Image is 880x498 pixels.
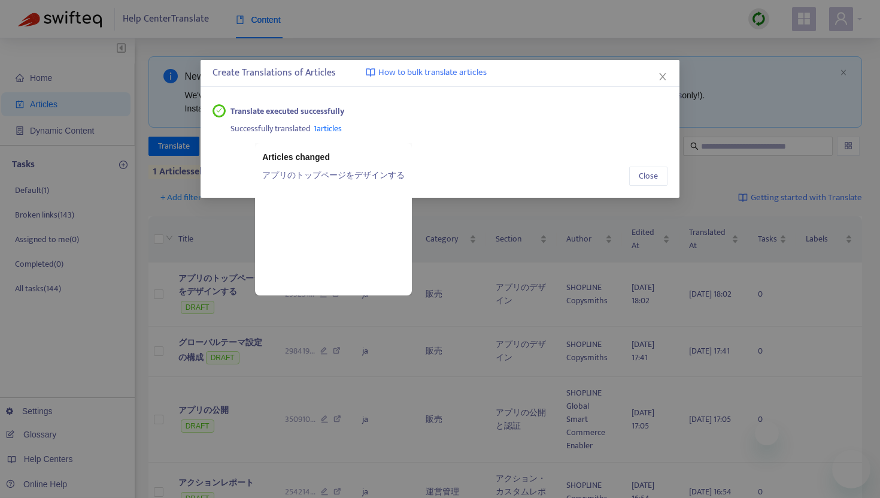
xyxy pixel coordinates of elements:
[629,167,667,186] button: Close
[832,450,870,488] iframe: メッセージングウィンドウを開くボタン
[262,168,405,182] a: アプリのトップページをデザインする
[262,150,405,164] div: Articles changed
[658,72,667,82] span: close
[314,122,342,135] span: 1 articles
[656,70,669,83] button: Close
[639,170,658,183] span: Close
[230,118,668,136] div: Successfully translated
[378,66,487,80] span: How to bulk translate articles
[216,107,223,114] span: check
[755,421,779,445] iframe: メッセージを閉じる
[366,66,487,80] a: How to bulk translate articles
[213,66,667,80] div: Create Translations of Articles
[230,105,344,118] strong: Translate executed successfully
[366,68,375,77] img: image-link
